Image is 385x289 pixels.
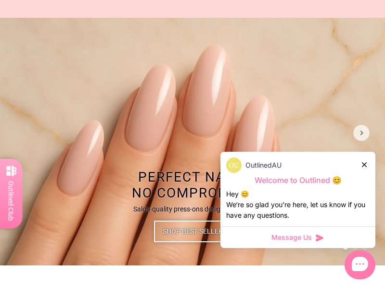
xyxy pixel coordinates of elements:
[133,204,252,214] p: Salon-quality press-ons designed to last
[132,169,253,201] span: Perfect Nails No Compromise
[245,160,282,171] p: OutlinedAU
[163,221,223,242] span: Shop Best Seller
[154,221,231,242] a: Shop Best Seller
[226,158,242,173] img: data:image/png;base64,iVBORw0KGgoAAAANSUhEUgAAACQAAAAkCAYAAADhAJiYAAAAAXNSR0IArs4c6QAAAkJJREFUWEf...
[271,233,312,242] span: Message Us
[226,175,370,185] p: Welcome to Outlined 😊
[226,189,370,221] div: Hey 😊 We‘re so glad you’re here, let us know if you have any questions.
